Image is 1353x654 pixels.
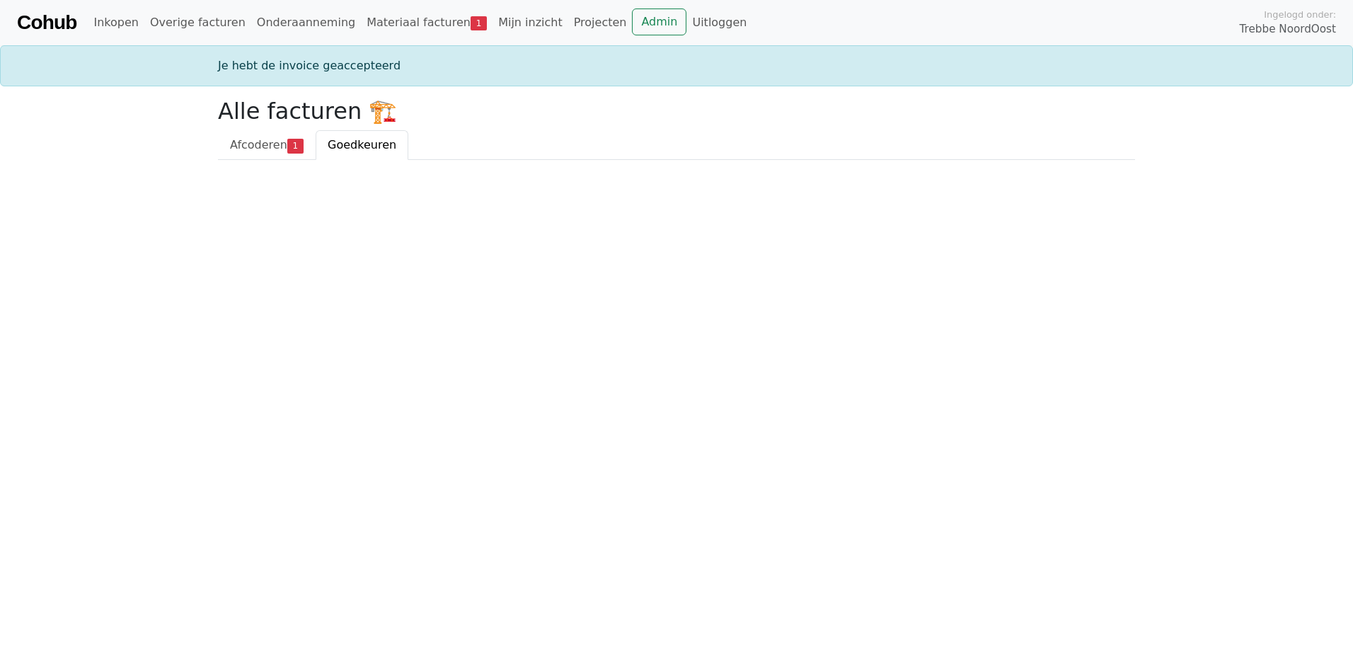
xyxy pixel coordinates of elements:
[88,8,144,37] a: Inkopen
[361,8,493,37] a: Materiaal facturen1
[218,130,316,160] a: Afcoderen1
[686,8,752,37] a: Uitloggen
[471,16,487,30] span: 1
[1240,21,1336,38] span: Trebbe NoordOost
[287,139,304,153] span: 1
[316,130,408,160] a: Goedkeuren
[1264,8,1336,21] span: Ingelogd onder:
[218,98,1135,125] h2: Alle facturen 🏗️
[17,6,76,40] a: Cohub
[328,138,396,151] span: Goedkeuren
[493,8,568,37] a: Mijn inzicht
[568,8,633,37] a: Projecten
[230,138,287,151] span: Afcoderen
[632,8,686,35] a: Admin
[209,57,1144,74] div: Je hebt de invoice geaccepteerd
[144,8,251,37] a: Overige facturen
[251,8,361,37] a: Onderaanneming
